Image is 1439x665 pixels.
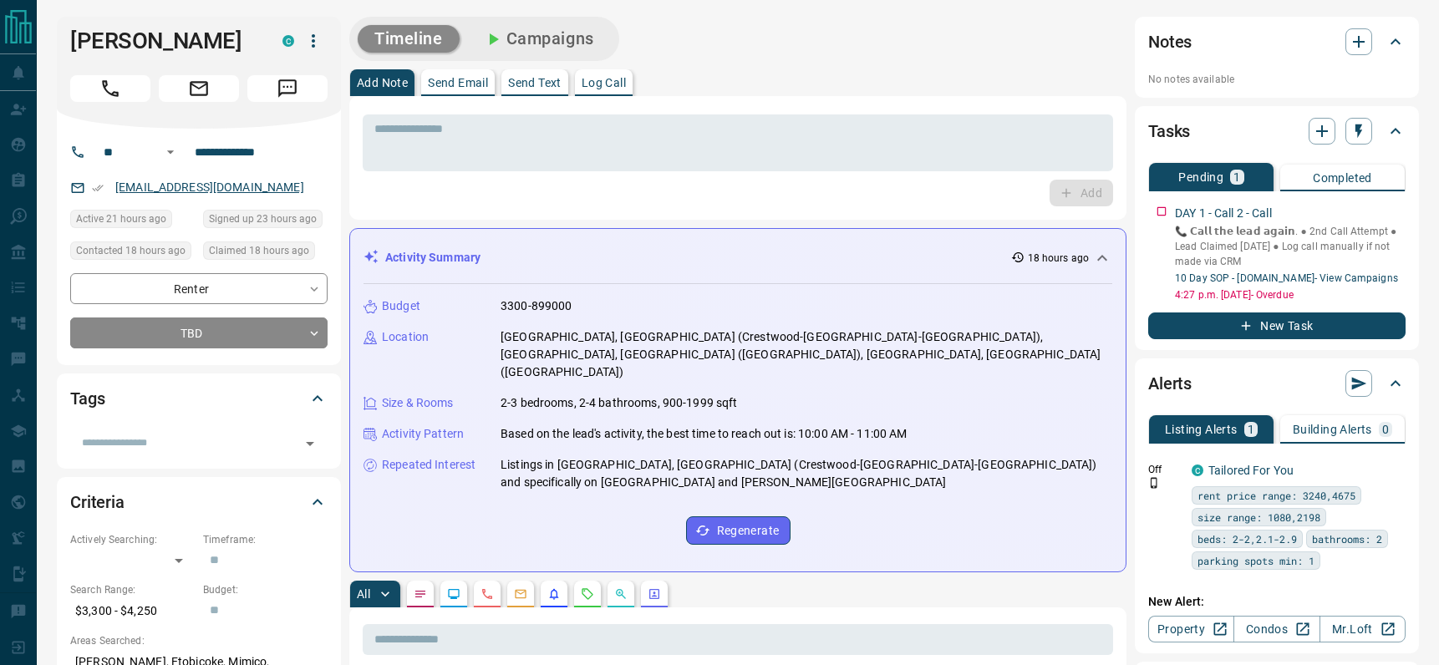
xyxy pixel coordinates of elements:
[1382,424,1389,435] p: 0
[1233,171,1240,183] p: 1
[1148,22,1406,62] div: Notes
[1028,251,1089,266] p: 18 hours ago
[501,328,1112,381] p: [GEOGRAPHIC_DATA], [GEOGRAPHIC_DATA] (Crestwood-[GEOGRAPHIC_DATA]-[GEOGRAPHIC_DATA]), [GEOGRAPHIC...
[70,582,195,597] p: Search Range:
[209,242,309,259] span: Claimed 18 hours ago
[203,210,328,233] div: Mon Aug 18 2025
[414,587,427,601] svg: Notes
[70,28,257,54] h1: [PERSON_NAME]
[1148,111,1406,151] div: Tasks
[1312,530,1382,547] span: bathrooms: 2
[385,249,481,267] p: Activity Summary
[447,587,460,601] svg: Lead Browsing Activity
[1148,370,1192,397] h2: Alerts
[70,241,195,265] div: Mon Aug 18 2025
[614,587,628,601] svg: Opportunities
[1148,593,1406,611] p: New Alert:
[247,75,328,102] span: Message
[76,211,166,227] span: Active 21 hours ago
[501,456,1112,491] p: Listings in [GEOGRAPHIC_DATA], [GEOGRAPHIC_DATA] (Crestwood-[GEOGRAPHIC_DATA]-[GEOGRAPHIC_DATA]) ...
[209,211,317,227] span: Signed up 23 hours ago
[364,242,1112,273] div: Activity Summary18 hours ago
[70,489,125,515] h2: Criteria
[70,482,328,522] div: Criteria
[70,378,328,419] div: Tags
[1197,552,1314,569] span: parking spots min: 1
[481,587,494,601] svg: Calls
[501,394,738,412] p: 2-3 bedrooms, 2-4 bathrooms, 900-1999 sqft
[1293,424,1372,435] p: Building Alerts
[92,182,104,194] svg: Email Verified
[1197,487,1355,504] span: rent price range: 3240,4675
[1178,171,1223,183] p: Pending
[382,425,464,443] p: Activity Pattern
[1320,616,1406,642] a: Mr.Loft
[1165,424,1238,435] p: Listing Alerts
[70,273,328,304] div: Renter
[1208,464,1294,477] a: Tailored For You
[547,587,561,601] svg: Listing Alerts
[382,456,475,474] p: Repeated Interest
[508,77,562,89] p: Send Text
[1148,462,1182,477] p: Off
[203,582,328,597] p: Budget:
[159,75,239,102] span: Email
[1175,205,1272,222] p: DAY 1 - Call 2 - Call
[70,633,328,648] p: Areas Searched:
[203,532,328,547] p: Timeframe:
[76,242,186,259] span: Contacted 18 hours ago
[382,328,429,346] p: Location
[428,77,488,89] p: Send Email
[298,432,322,455] button: Open
[1313,172,1372,184] p: Completed
[1233,616,1320,642] a: Condos
[70,597,195,625] p: $3,300 - $4,250
[1148,28,1192,55] h2: Notes
[501,425,908,443] p: Based on the lead's activity, the best time to reach out is: 10:00 AM - 11:00 AM
[514,587,527,601] svg: Emails
[1248,424,1254,435] p: 1
[70,385,104,412] h2: Tags
[1148,312,1406,339] button: New Task
[382,297,420,315] p: Budget
[582,77,626,89] p: Log Call
[70,532,195,547] p: Actively Searching:
[357,77,408,89] p: Add Note
[1175,272,1398,284] a: 10 Day SOP - [DOMAIN_NAME]- View Campaigns
[203,241,328,265] div: Mon Aug 18 2025
[581,587,594,601] svg: Requests
[466,25,611,53] button: Campaigns
[501,297,572,315] p: 3300-899000
[1148,363,1406,404] div: Alerts
[648,587,661,601] svg: Agent Actions
[1148,118,1190,145] h2: Tasks
[1148,616,1234,642] a: Property
[1175,224,1406,269] p: 📞 𝗖𝗮𝗹𝗹 𝘁𝗵𝗲 𝗹𝗲𝗮𝗱 𝗮𝗴𝗮𝗶𝗻. ● 2nd Call Attempt ● Lead Claimed [DATE] ‎● Log call manually if not made ...
[1148,477,1160,489] svg: Push Notification Only
[1148,72,1406,87] p: No notes available
[282,35,294,47] div: condos.ca
[70,75,150,102] span: Call
[358,25,460,53] button: Timeline
[1175,287,1406,302] p: 4:27 p.m. [DATE] - Overdue
[70,210,195,233] div: Mon Aug 18 2025
[686,516,791,545] button: Regenerate
[70,317,328,348] div: TBD
[115,180,304,194] a: [EMAIL_ADDRESS][DOMAIN_NAME]
[382,394,454,412] p: Size & Rooms
[1197,530,1297,547] span: beds: 2-2,2.1-2.9
[1192,464,1203,476] div: condos.ca
[160,142,181,162] button: Open
[1197,509,1320,525] span: size range: 1080,2198
[357,588,370,600] p: All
